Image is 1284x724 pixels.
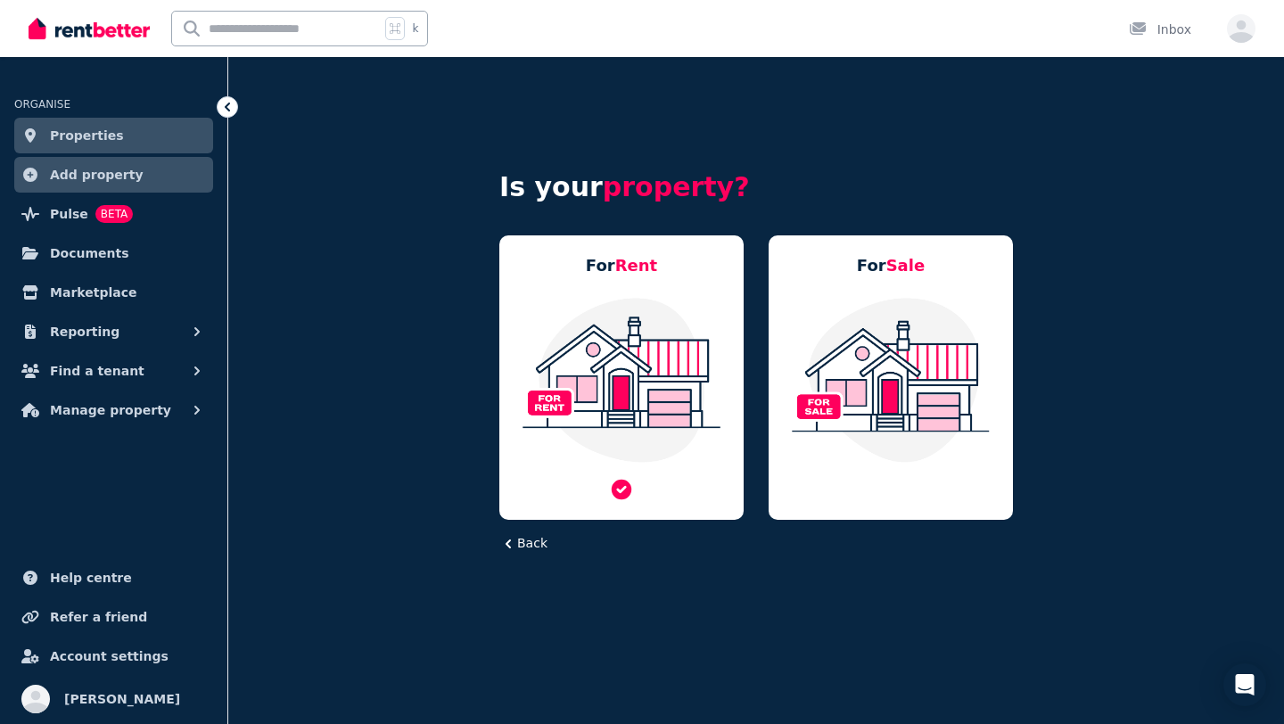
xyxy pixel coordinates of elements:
h4: Is your [499,171,1013,203]
span: Properties [50,125,124,146]
span: property? [603,171,750,202]
span: Reporting [50,321,119,342]
div: Open Intercom Messenger [1223,663,1266,706]
span: Add property [50,164,144,185]
img: Residential Property For Sale [786,296,995,464]
a: Add property [14,157,213,193]
span: Rent [615,256,658,275]
button: Back [499,534,547,553]
span: Pulse [50,203,88,225]
span: Account settings [50,646,169,667]
h5: For [586,253,657,278]
span: k [412,21,418,36]
div: Inbox [1129,21,1191,38]
a: Marketplace [14,275,213,310]
a: Help centre [14,560,213,596]
span: Documents [50,243,129,264]
span: Sale [886,256,926,275]
button: Reporting [14,314,213,350]
button: Find a tenant [14,353,213,389]
h5: For [857,253,925,278]
img: RentBetter [29,15,150,42]
a: Documents [14,235,213,271]
span: Refer a friend [50,606,147,628]
span: Manage property [50,399,171,421]
span: Marketplace [50,282,136,303]
span: BETA [95,205,133,223]
button: Manage property [14,392,213,428]
a: Account settings [14,638,213,674]
span: [PERSON_NAME] [64,688,180,710]
a: PulseBETA [14,196,213,232]
a: Properties [14,118,213,153]
a: Refer a friend [14,599,213,635]
img: Residential Property For Rent [517,296,726,464]
span: ORGANISE [14,98,70,111]
span: Help centre [50,567,132,588]
span: Find a tenant [50,360,144,382]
